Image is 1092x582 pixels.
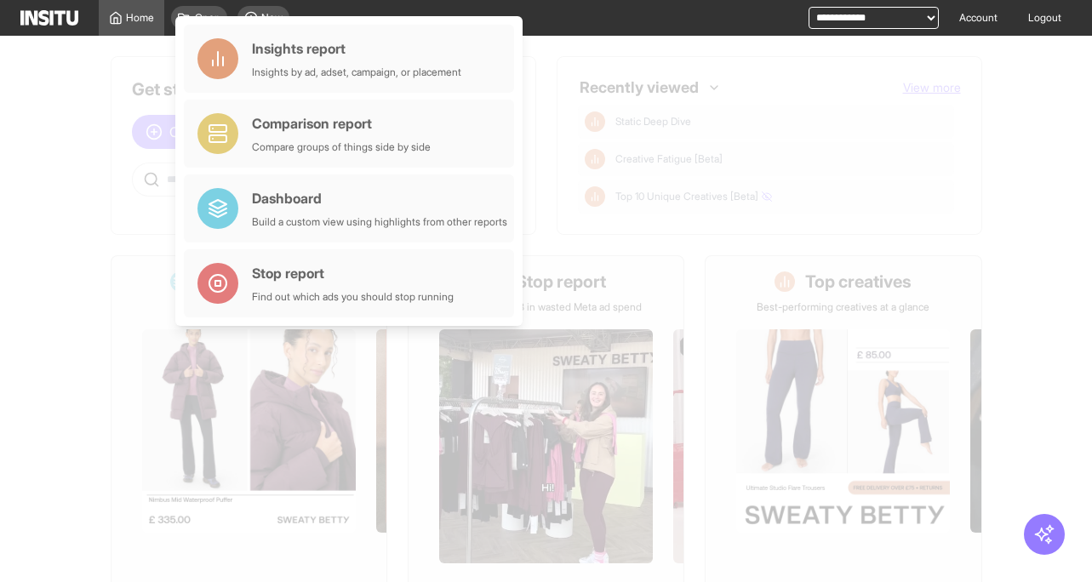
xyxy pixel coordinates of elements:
[252,140,431,154] div: Compare groups of things side by side
[195,11,220,25] span: Open
[126,11,154,25] span: Home
[252,263,454,283] div: Stop report
[252,66,461,79] div: Insights by ad, adset, campaign, or placement
[252,188,507,208] div: Dashboard
[252,113,431,134] div: Comparison report
[252,38,461,59] div: Insights report
[252,290,454,304] div: Find out which ads you should stop running
[20,10,78,26] img: Logo
[261,11,283,25] span: New
[252,215,507,229] div: Build a custom view using highlights from other reports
